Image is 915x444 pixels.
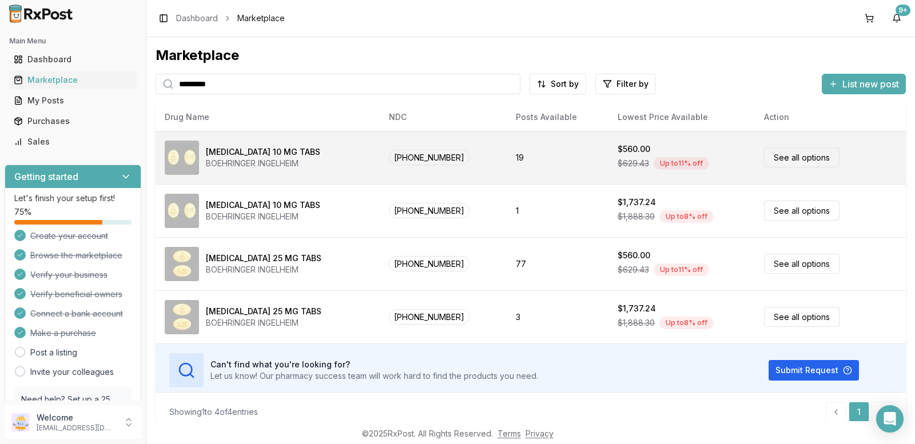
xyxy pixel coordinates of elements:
[9,90,137,111] a: My Posts
[206,317,321,329] div: BOEHRINGER INGELHEIM
[618,317,655,329] span: $1,888.30
[5,71,141,89] button: Marketplace
[608,103,755,131] th: Lowest Price Available
[206,199,320,211] div: [MEDICAL_DATA] 10 MG TABS
[14,136,132,147] div: Sales
[5,91,141,110] button: My Posts
[156,103,380,131] th: Drug Name
[595,74,656,94] button: Filter by
[30,250,122,261] span: Browse the marketplace
[176,13,285,24] nav: breadcrumb
[237,13,285,24] span: Marketplace
[30,269,108,281] span: Verify your business
[842,77,899,91] span: List new post
[654,263,709,276] div: Up to 11 % off
[5,50,141,69] button: Dashboard
[165,247,199,281] img: Jardiance 25 MG TABS
[507,290,608,343] td: 3
[389,203,470,218] span: [PHONE_NUMBER]
[764,201,840,221] a: See all options
[165,300,199,334] img: Jardiance 25 MG TABS
[206,158,320,169] div: BOEHRINGER INGELHEIM
[764,254,840,274] a: See all options
[165,194,199,228] img: Jardiance 10 MG TABS
[659,210,714,223] div: Up to 8 % off
[5,112,141,130] button: Purchases
[14,206,31,218] span: 75 %
[618,264,649,275] span: $629.43
[764,307,840,327] a: See all options
[206,211,320,222] div: BOEHRINGER INGELHEIM
[769,360,859,381] button: Submit Request
[389,309,470,325] span: [PHONE_NUMBER]
[551,78,579,90] span: Sort by
[618,158,649,169] span: $629.43
[849,402,869,422] a: 1
[14,95,132,106] div: My Posts
[14,54,132,65] div: Dashboard
[896,5,910,16] div: 9+
[876,405,904,433] div: Open Intercom Messenger
[9,49,137,70] a: Dashboard
[826,402,892,422] nav: pagination
[5,133,141,151] button: Sales
[380,103,507,131] th: NDC
[764,147,840,167] a: See all options
[498,429,521,438] a: Terms
[618,143,650,155] div: $560.00
[389,256,470,271] span: [PHONE_NUMBER]
[156,46,906,65] div: Marketplace
[659,317,714,329] div: Up to 8 % off
[507,237,608,290] td: 77
[618,211,655,222] span: $1,888.30
[30,327,96,339] span: Make a purchase
[206,306,321,317] div: [MEDICAL_DATA] 25 MG TABS
[210,359,538,370] h3: Can't find what you're looking for?
[507,184,608,237] td: 1
[654,157,709,170] div: Up to 11 % off
[14,74,132,86] div: Marketplace
[11,413,30,431] img: User avatar
[14,193,132,204] p: Let's finish your setup first!
[618,197,656,208] div: $1,737.24
[37,412,116,423] p: Welcome
[165,141,199,175] img: Jardiance 10 MG TABS
[176,13,218,24] a: Dashboard
[9,37,137,46] h2: Main Menu
[9,131,137,152] a: Sales
[9,111,137,131] a: Purchases
[30,230,108,242] span: Create your account
[30,308,123,319] span: Connect a bank account
[30,347,77,358] a: Post a listing
[618,303,656,314] div: $1,737.24
[14,170,78,183] h3: Getting started
[169,406,258,418] div: Showing 1 to 4 of 4 entries
[5,5,78,23] img: RxPost Logo
[206,253,321,264] div: [MEDICAL_DATA] 25 MG TABS
[507,131,608,184] td: 19
[888,9,906,27] button: 9+
[14,115,132,127] div: Purchases
[389,150,470,165] span: [PHONE_NUMBER]
[206,146,320,158] div: [MEDICAL_DATA] 10 MG TABS
[210,370,538,382] p: Let us know! Our pharmacy success team will work hard to find the products you need.
[755,103,906,131] th: Action
[206,264,321,275] div: BOEHRINGER INGELHEIM
[822,74,906,94] button: List new post
[30,366,114,378] a: Invite your colleagues
[9,70,137,90] a: Marketplace
[822,79,906,91] a: List new post
[616,78,649,90] span: Filter by
[526,429,554,438] a: Privacy
[530,74,586,94] button: Sort by
[30,289,122,300] span: Verify beneficial owners
[618,250,650,261] div: $560.00
[37,423,116,433] p: [EMAIL_ADDRESS][DOMAIN_NAME]
[21,394,125,428] p: Need help? Set up a 25 minute call with our team to set up.
[507,103,608,131] th: Posts Available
